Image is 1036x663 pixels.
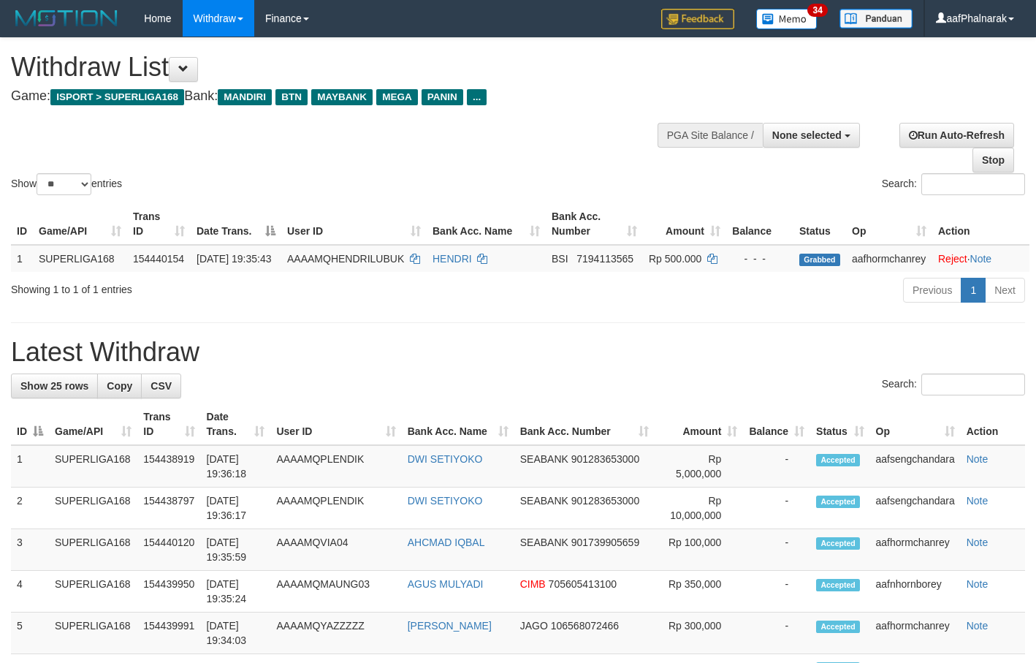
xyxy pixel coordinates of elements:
select: Showentries [37,173,91,195]
td: - [743,529,810,571]
td: - [743,571,810,613]
td: 154440120 [137,529,200,571]
a: Note [970,253,992,265]
th: Date Trans.: activate to sort column descending [191,203,281,245]
a: Note [967,620,989,632]
th: Game/API: activate to sort column ascending [33,203,127,245]
th: Bank Acc. Name: activate to sort column ascending [402,404,514,445]
td: [DATE] 19:36:17 [201,488,271,529]
td: 2 [11,488,49,529]
button: None selected [763,123,860,148]
td: aafhormchanrey [846,245,932,272]
span: CSV [151,380,172,392]
span: [DATE] 19:35:43 [197,253,271,265]
img: panduan.png [839,9,913,29]
th: Balance [726,203,793,245]
th: Date Trans.: activate to sort column ascending [201,404,271,445]
span: Grabbed [799,254,840,266]
th: Status: activate to sort column ascending [810,404,869,445]
a: [PERSON_NAME] [408,620,492,632]
span: BSI [552,253,568,265]
td: 154439991 [137,613,200,654]
td: AAAAMQPLENDIK [270,445,401,488]
span: CIMB [520,578,546,590]
td: SUPERLIGA168 [49,613,137,654]
th: Trans ID: activate to sort column ascending [137,404,200,445]
td: 1 [11,445,49,488]
span: MANDIRI [218,89,272,105]
td: AAAAMQPLENDIK [270,488,401,529]
td: [DATE] 19:35:59 [201,529,271,571]
th: Bank Acc. Name: activate to sort column ascending [427,203,546,245]
td: SUPERLIGA168 [49,571,137,613]
span: PANIN [422,89,463,105]
h1: Withdraw List [11,53,676,82]
a: Note [967,578,989,590]
span: ... [467,89,487,105]
span: SEABANK [520,453,568,465]
td: [DATE] 19:34:03 [201,613,271,654]
td: aafsengchandara [870,445,961,488]
a: Note [967,453,989,465]
td: Rp 100,000 [655,529,744,571]
a: Copy [97,374,142,398]
a: Next [985,278,1025,303]
img: MOTION_logo.png [11,7,122,29]
td: Rp 350,000 [655,571,744,613]
td: AAAAMQVIA04 [270,529,401,571]
td: Rp 300,000 [655,613,744,654]
td: 4 [11,571,49,613]
a: AHCMAD IQBAL [408,537,485,548]
th: User ID: activate to sort column ascending [270,404,401,445]
th: Bank Acc. Number: activate to sort column ascending [514,404,655,445]
a: Run Auto-Refresh [899,123,1014,148]
span: Copy 901739905659 to clipboard [571,537,639,548]
span: Copy 901283653000 to clipboard [571,453,639,465]
td: 3 [11,529,49,571]
input: Search: [921,173,1025,195]
label: Show entries [11,173,122,195]
span: Accepted [816,579,860,591]
a: CSV [141,374,181,398]
td: Rp 5,000,000 [655,445,744,488]
th: Trans ID: activate to sort column ascending [127,203,191,245]
a: DWI SETIYOKO [408,495,483,507]
th: ID [11,203,33,245]
td: - [743,445,810,488]
td: AAAAMQMAUNG03 [270,571,401,613]
td: AAAAMQYAZZZZZ [270,613,401,654]
span: Accepted [816,537,860,550]
td: - [743,613,810,654]
span: SEABANK [520,495,568,507]
a: Note [967,537,989,548]
div: Showing 1 to 1 of 1 entries [11,276,421,297]
span: Rp 500.000 [649,253,701,265]
h4: Game: Bank: [11,89,676,104]
span: None selected [772,129,842,141]
th: Amount: activate to sort column ascending [655,404,744,445]
th: Status [793,203,846,245]
a: Previous [903,278,961,303]
img: Button%20Memo.svg [756,9,818,29]
span: Copy [107,380,132,392]
th: User ID: activate to sort column ascending [281,203,427,245]
a: Stop [972,148,1014,173]
td: 1 [11,245,33,272]
td: 5 [11,613,49,654]
a: Show 25 rows [11,374,98,398]
td: 154439950 [137,571,200,613]
a: 1 [961,278,986,303]
span: Copy 705605413100 to clipboard [549,578,617,590]
a: Reject [938,253,967,265]
label: Search: [882,374,1025,395]
span: Show 25 rows [20,380,88,392]
span: Copy 901283653000 to clipboard [571,495,639,507]
div: PGA Site Balance / [658,123,763,148]
label: Search: [882,173,1025,195]
a: DWI SETIYOKO [408,453,483,465]
span: MEGA [376,89,418,105]
td: 154438919 [137,445,200,488]
td: aafsengchandara [870,488,961,529]
a: Note [967,495,989,507]
a: AGUS MULYADI [408,578,484,590]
